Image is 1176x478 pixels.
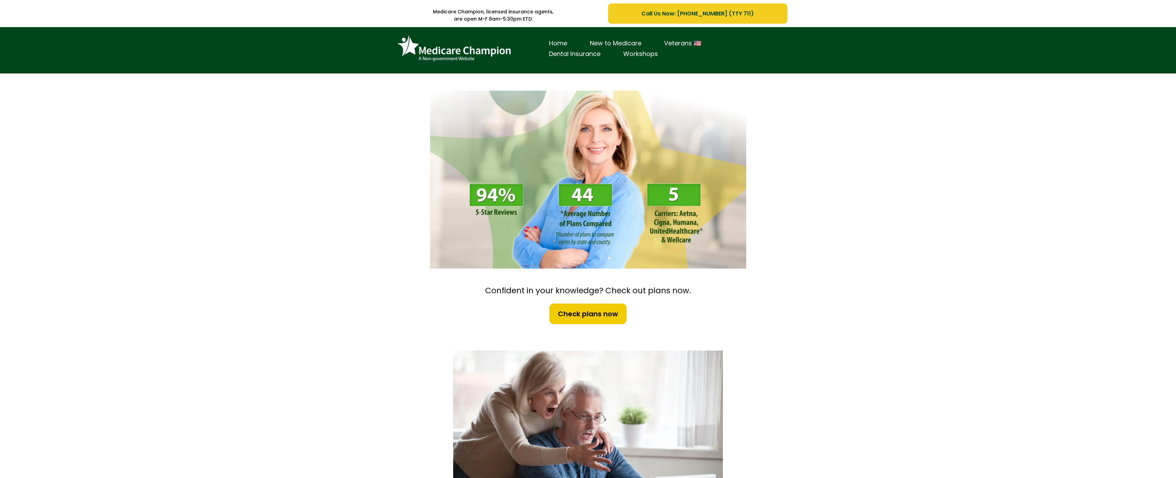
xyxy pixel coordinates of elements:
[608,3,787,24] a: Call Us Now: 1-833-823-1990 (TTY 711)
[538,49,612,59] a: Dental Insurance
[579,38,653,49] a: New to Medicare
[389,15,598,23] p: are open M-F 8am-5:30pm ETD.
[641,9,754,18] span: Call Us Now: [PHONE_NUMBER] (TTY 711)
[558,309,618,319] span: Check plans now
[612,49,669,59] a: Workshops
[549,303,627,325] a: Check plans now
[394,32,514,65] img: Brand Logo
[427,286,750,296] h2: Confident in your knowledge? Check out plans now.
[538,38,579,49] a: Home
[653,38,713,49] a: Veterans 🇺🇸
[389,8,598,15] p: Medicare Champion, licensed insurance agents,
